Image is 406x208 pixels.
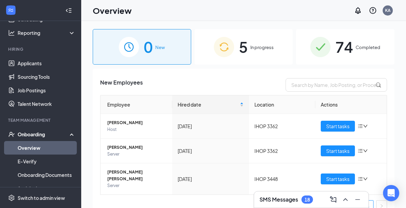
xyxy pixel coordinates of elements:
[18,29,76,36] div: Reporting
[385,7,390,13] div: KA
[107,182,167,189] span: Server
[8,194,15,201] svg: Settings
[18,182,75,195] a: Activity log
[340,194,351,205] button: ChevronUp
[363,177,368,181] span: down
[358,176,363,182] span: bars
[328,194,339,205] button: ComposeMessage
[304,197,310,203] div: 18
[178,147,244,155] div: [DATE]
[8,131,15,138] svg: UserCheck
[358,148,363,154] span: bars
[18,194,65,201] div: Switch to admin view
[107,151,167,158] span: Server
[250,44,274,51] span: In progress
[107,119,167,126] span: [PERSON_NAME]
[178,101,239,108] span: Hired date
[380,204,384,208] span: right
[249,163,315,194] td: IHOP 3448
[363,124,368,129] span: down
[326,147,349,155] span: Start tasks
[18,97,75,111] a: Talent Network
[18,131,70,138] div: Onboarding
[18,84,75,97] a: Job Postings
[8,29,15,36] svg: Analysis
[65,7,72,14] svg: Collapse
[329,195,337,204] svg: ComposeMessage
[239,35,248,59] span: 5
[18,141,75,155] a: Overview
[341,195,349,204] svg: ChevronUp
[321,145,355,156] button: Start tasks
[155,44,165,51] span: New
[8,46,74,52] div: Hiring
[100,95,172,114] th: Employee
[107,169,167,182] span: [PERSON_NAME] [PERSON_NAME]
[363,148,368,153] span: down
[249,95,315,114] th: Location
[178,175,244,183] div: [DATE]
[286,78,387,92] input: Search by Name, Job Posting, or Process
[7,7,14,14] svg: WorkstreamLogo
[352,194,363,205] button: Minimize
[8,117,74,123] div: Team Management
[18,168,75,182] a: Onboarding Documents
[107,126,167,133] span: Host
[93,5,132,16] h1: Overview
[249,139,315,163] td: IHOP 3362
[18,155,75,168] a: E-Verify
[260,196,298,203] h3: SMS Messages
[326,122,349,130] span: Start tasks
[100,78,143,92] span: New Employees
[249,114,315,139] td: IHOP 3362
[315,95,387,114] th: Actions
[321,174,355,184] button: Start tasks
[107,144,167,151] span: [PERSON_NAME]
[354,195,362,204] svg: Minimize
[356,44,380,51] span: Completed
[335,35,353,59] span: 74
[178,122,244,130] div: [DATE]
[321,121,355,132] button: Start tasks
[383,185,399,201] div: Open Intercom Messenger
[369,6,377,15] svg: QuestionInfo
[144,35,153,59] span: 0
[358,123,363,129] span: bars
[18,56,75,70] a: Applicants
[18,70,75,84] a: Sourcing Tools
[326,175,349,183] span: Start tasks
[354,6,362,15] svg: Notifications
